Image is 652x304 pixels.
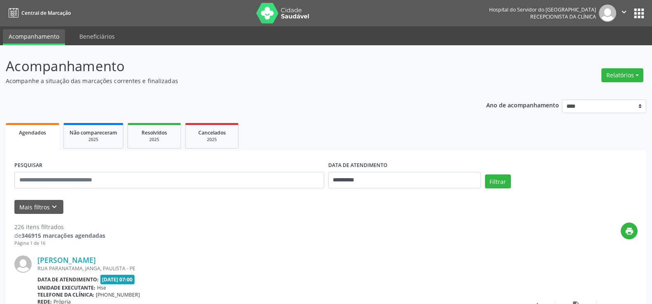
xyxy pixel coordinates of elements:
[328,159,387,172] label: DATA DE ATENDIMENTO
[14,240,105,247] div: Página 1 de 16
[625,227,634,236] i: print
[19,129,46,136] span: Agendados
[6,56,454,77] p: Acompanhamento
[74,29,121,44] a: Beneficiários
[37,291,94,298] b: Telefone da clínica:
[621,223,638,239] button: print
[620,7,629,16] i: 
[100,275,135,284] span: [DATE] 07:00
[134,137,175,143] div: 2025
[3,29,65,45] a: Acompanhamento
[37,265,514,272] div: RUA PARANATAMA, JANGA, PAULISTA - PE
[96,291,140,298] span: [PHONE_NUMBER]
[14,200,63,214] button: Mais filtroskeyboard_arrow_down
[6,77,454,85] p: Acompanhe a situação das marcações correntes e finalizadas
[616,5,632,22] button: 
[21,9,71,16] span: Central de Marcação
[14,159,42,172] label: PESQUISAR
[632,6,646,21] button: apps
[37,255,96,265] a: [PERSON_NAME]
[530,13,596,20] span: Recepcionista da clínica
[14,223,105,231] div: 226 itens filtrados
[14,231,105,240] div: de
[6,6,71,20] a: Central de Marcação
[599,5,616,22] img: img
[486,100,559,110] p: Ano de acompanhamento
[601,68,643,82] button: Relatórios
[70,137,117,143] div: 2025
[70,129,117,136] span: Não compareceram
[37,276,99,283] b: Data de atendimento:
[191,137,232,143] div: 2025
[489,6,596,13] div: Hospital do Servidor do [GEOGRAPHIC_DATA]
[142,129,167,136] span: Resolvidos
[14,255,32,273] img: img
[198,129,226,136] span: Cancelados
[37,284,95,291] b: Unidade executante:
[50,202,59,211] i: keyboard_arrow_down
[21,232,105,239] strong: 346915 marcações agendadas
[97,284,106,291] span: Hse
[485,174,511,188] button: Filtrar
